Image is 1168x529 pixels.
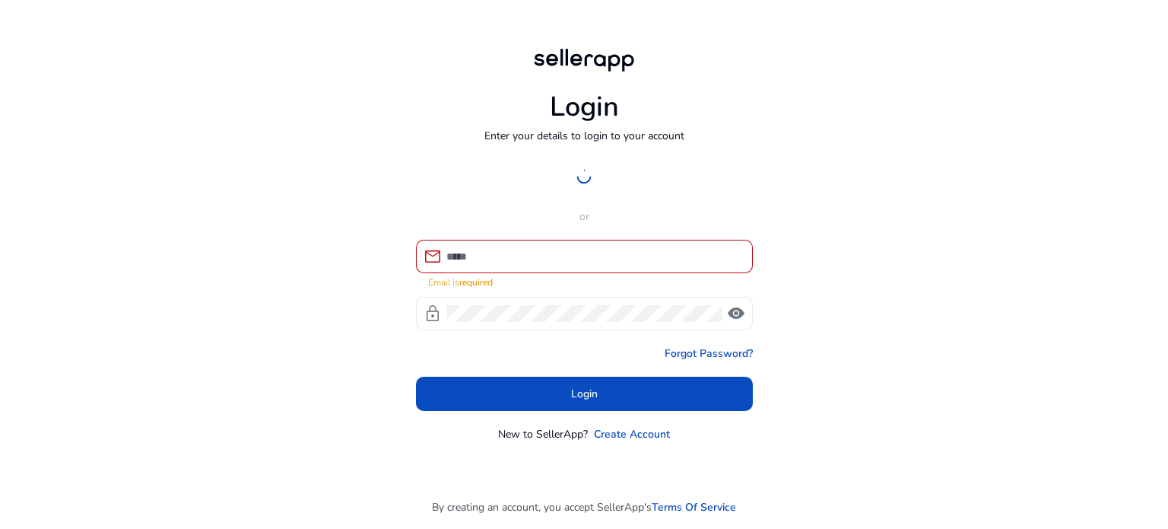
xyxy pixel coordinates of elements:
span: lock [424,304,442,323]
span: Login [571,386,598,402]
a: Forgot Password? [665,346,753,362]
button: Login [416,377,753,411]
p: New to SellerApp? [498,426,588,442]
a: Terms Of Service [652,499,736,515]
p: or [416,209,753,225]
h1: Login [550,91,619,123]
strong: required [459,276,493,288]
p: Enter your details to login to your account [484,128,684,144]
span: mail [424,247,442,266]
mat-error: Email is [428,273,741,289]
span: visibility [727,304,745,323]
a: Create Account [594,426,670,442]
